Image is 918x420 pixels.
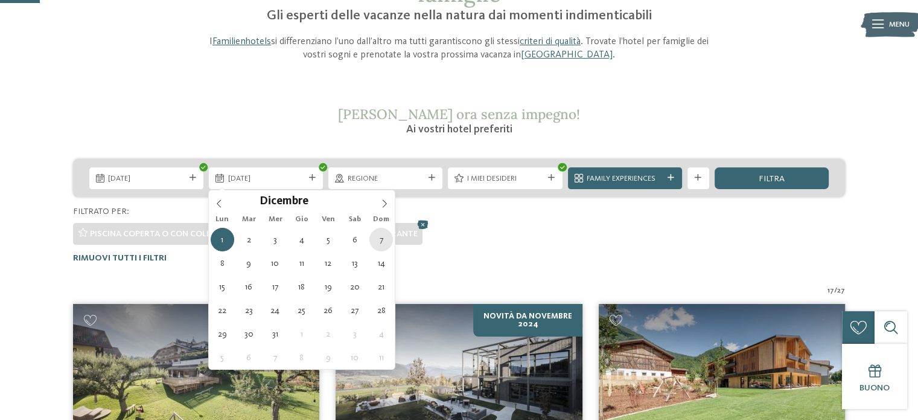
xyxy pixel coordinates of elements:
span: Dicembre 18, 2025 [290,275,313,299]
p: I si differenziano l’uno dall’altro ma tutti garantiscono gli stessi . Trovate l’hotel per famigl... [201,35,718,62]
span: Gennaio 9, 2026 [316,346,340,369]
span: Gennaio 8, 2026 [290,346,313,369]
span: Dicembre 30, 2025 [237,322,260,346]
span: Dicembre 29, 2025 [211,322,234,346]
span: Dicembre 13, 2025 [343,251,366,275]
span: Gennaio 10, 2026 [343,346,366,369]
a: Familienhotels [212,37,271,47]
span: 27 [837,285,845,296]
span: Dicembre 3, 2025 [263,228,287,251]
span: Dicembre 23, 2025 [237,299,260,322]
span: Gennaio 11, 2026 [369,346,393,369]
span: Dicembre 15, 2025 [211,275,234,299]
span: Dicembre 31, 2025 [263,322,287,346]
span: filtra [759,175,785,183]
span: Dicembre 28, 2025 [369,299,393,322]
span: Dom [368,216,395,224]
span: Dicembre 14, 2025 [369,251,393,275]
span: Dicembre 17, 2025 [263,275,287,299]
span: Dicembre 4, 2025 [290,228,313,251]
span: I miei desideri [467,173,543,184]
span: Dicembre [259,196,308,208]
span: Dicembre 5, 2025 [316,228,340,251]
span: / [834,285,837,296]
span: Dicembre 10, 2025 [263,251,287,275]
span: Dicembre 1, 2025 [211,228,234,251]
span: Gli esperti delle vacanze nella natura dai momenti indimenticabili [266,9,651,22]
span: Gennaio 4, 2026 [369,322,393,346]
span: Gennaio 1, 2026 [290,322,313,346]
a: criteri di qualità [520,37,581,47]
a: Buono [842,344,907,409]
span: Gio [288,216,315,224]
span: [DATE] [228,173,304,184]
span: [DATE] [108,173,184,184]
input: Year [308,195,348,207]
span: Dicembre 24, 2025 [263,299,287,322]
span: Family Experiences [587,173,663,184]
span: Sab [342,216,368,224]
span: Dicembre 21, 2025 [369,275,393,299]
span: Dicembre 7, 2025 [369,228,393,251]
span: Dicembre 25, 2025 [290,299,313,322]
span: Dicembre 11, 2025 [290,251,313,275]
span: 17 [827,285,834,296]
span: Regione [348,173,424,184]
span: Mer [262,216,288,224]
span: Piscina coperta o con collegamento a piscina esterna [90,230,335,238]
span: Dicembre 16, 2025 [237,275,260,299]
span: Buono [859,384,890,392]
span: Mar [235,216,262,224]
span: Dicembre 20, 2025 [343,275,366,299]
span: Lun [209,216,235,224]
span: Gennaio 2, 2026 [316,322,340,346]
span: Ai vostri hotel preferiti [406,124,512,135]
span: Dicembre 27, 2025 [343,299,366,322]
span: Dicembre 6, 2025 [343,228,366,251]
span: Gennaio 6, 2026 [237,346,260,369]
span: Dicembre 19, 2025 [316,275,340,299]
span: Rimuovi tutti i filtri [73,254,167,262]
span: Dicembre 2, 2025 [237,228,260,251]
span: Gennaio 5, 2026 [211,346,234,369]
span: Dicembre 12, 2025 [316,251,340,275]
span: [PERSON_NAME] ora senza impegno! [338,105,580,123]
span: Filtrato per: [73,207,129,216]
span: Ven [315,216,342,224]
span: Dicembre 26, 2025 [316,299,340,322]
span: Gennaio 3, 2026 [343,322,366,346]
a: [GEOGRAPHIC_DATA] [521,50,613,60]
span: Dicembre 9, 2025 [237,251,260,275]
span: Dicembre 22, 2025 [211,299,234,322]
span: Gennaio 7, 2026 [263,346,287,369]
span: Dicembre 8, 2025 [211,251,234,275]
